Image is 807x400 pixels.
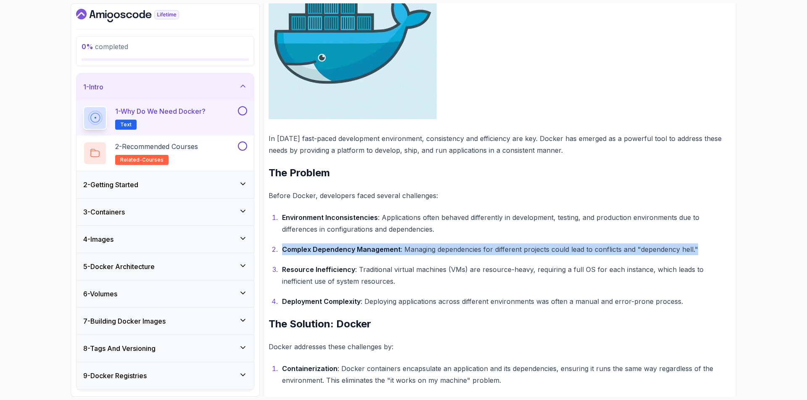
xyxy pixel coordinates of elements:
p: 2 - Recommended Courses [115,141,198,152]
h3: 7 - Building Docker Images [83,316,166,326]
p: Before Docker, developers faced several challenges: [269,190,731,201]
button: 6-Volumes [76,280,254,307]
span: related-courses [120,157,164,163]
h3: 2 - Getting Started [83,180,138,190]
span: completed [82,42,128,51]
button: 8-Tags And Versioning [76,335,254,362]
a: Dashboard [76,9,198,22]
h2: The Problem [269,166,731,180]
p: : Docker containers encapsulate an application and its dependencies, ensuring it runs the same wa... [282,363,731,386]
p: : Traditional virtual machines (VMs) are resource-heavy, requiring a full OS for each instance, w... [282,264,731,287]
h3: 6 - Volumes [83,289,117,299]
button: 3-Containers [76,199,254,225]
button: 9-Docker Registries [76,362,254,389]
p: : Applications often behaved differently in development, testing, and production environments due... [282,212,731,235]
h2: The Solution: Docker [269,317,731,331]
strong: Containerization [282,364,338,373]
button: 2-Getting Started [76,171,254,198]
span: Text [120,121,132,128]
h3: 4 - Images [83,234,113,244]
strong: Complex Dependency Management [282,245,401,254]
p: In [DATE] fast-paced development environment, consistency and efficiency are key. Docker has emer... [269,133,731,156]
button: 7-Building Docker Images [76,308,254,335]
p: : Managing dependencies for different projects could lead to conflicts and "dependency hell." [282,243,731,255]
button: 4-Images [76,226,254,253]
h3: 8 - Tags And Versioning [83,343,156,353]
h3: 1 - Intro [83,82,103,92]
h3: 3 - Containers [83,207,125,217]
strong: Environment Inconsistencies [282,213,378,222]
button: 5-Docker Architecture [76,253,254,280]
button: 1-Intro [76,73,254,100]
strong: Resource Inefficiency [282,265,355,274]
h3: 5 - Docker Architecture [83,261,155,272]
button: 1-Why Do We Need Docker?Text [83,106,247,130]
p: 1 - Why Do We Need Docker? [115,106,206,116]
button: 2-Recommended Coursesrelated-courses [83,141,247,165]
h3: 9 - Docker Registries [83,371,147,381]
strong: Deployment Complexity [282,297,361,306]
span: 0 % [82,42,93,51]
p: : Deploying applications across different environments was often a manual and error-prone process. [282,295,731,307]
p: Docker addresses these challenges by: [269,341,731,353]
